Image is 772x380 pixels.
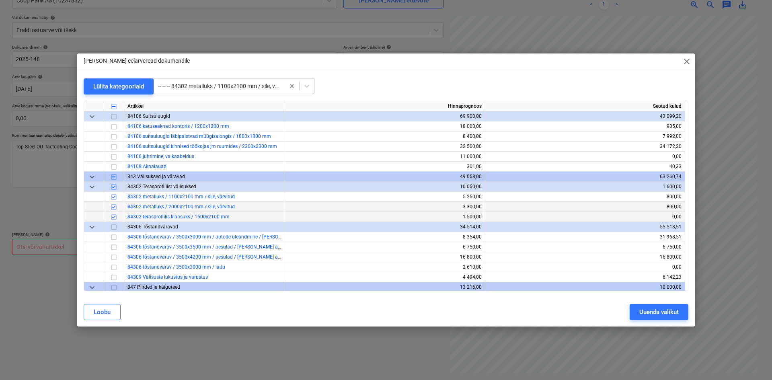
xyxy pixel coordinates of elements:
[489,121,682,131] div: 935,00
[489,272,682,282] div: 6 142,23
[489,222,682,232] div: 55 518,51
[288,202,482,212] div: 3 300,00
[489,131,682,142] div: 7 992,00
[288,272,482,282] div: 4 494,00
[288,212,482,222] div: 1 500,00
[94,307,111,317] div: Loobu
[489,111,682,121] div: 43 099,20
[87,172,97,182] span: keyboard_arrow_down
[87,222,97,232] span: keyboard_arrow_down
[127,244,295,250] span: 84306 tõstandvärav / 3500x3500 mm / pesulad / ilma akendeta
[127,234,320,240] span: 84306 tõstandvärav / 3500x3000 mm / autode üleandmine / ilma akendeta
[84,78,154,94] button: Lülita kategooriaid
[288,282,482,292] div: 13 216,00
[93,81,144,92] div: Lülita kategooriaid
[489,182,682,192] div: 1 600,00
[489,152,682,162] div: 0,00
[87,283,97,292] span: keyboard_arrow_down
[127,284,180,290] span: 847 Piirded ja käiguteed
[127,174,185,179] span: 843 Välisuksed ja väravad
[127,164,166,169] a: 84108 Aknalauad
[87,112,97,121] span: keyboard_arrow_down
[127,244,295,250] a: 84306 tõstandvärav / 3500x3500 mm / pesulad / [PERSON_NAME] akendeta
[639,307,679,317] div: Uuenda valikut
[288,252,482,262] div: 16 800,00
[489,172,682,182] div: 63 260,74
[489,192,682,202] div: 800,00
[288,162,482,172] div: 301,00
[127,264,225,270] a: 84306 tõstandvärav / 3500x3000 mm / ladu
[124,101,285,111] div: Artikkel
[127,224,178,230] span: 84306 Tõstandväravad
[288,111,482,121] div: 69 900,00
[127,274,208,280] a: 84309 Välisuste lukustus ja varustus
[288,121,482,131] div: 18 000,00
[489,262,682,272] div: 0,00
[84,57,190,65] p: [PERSON_NAME] eelarveread dokumendile
[288,242,482,252] div: 6 750,00
[127,214,230,220] a: 84302 terasprofiilis klaasuks / 1500x2100 mm
[288,172,482,182] div: 49 058,00
[127,194,235,199] a: 84302 metalluks / 1100x2100 mm / sile, värvitud
[489,142,682,152] div: 34 172,20
[127,254,295,260] a: 84306 tõstandvärav / 3500x4200 mm / pesulad / [PERSON_NAME] akendeta
[630,304,688,320] button: Uuenda valikut
[288,152,482,162] div: 11 000,00
[288,142,482,152] div: 32 500,00
[127,154,194,159] a: 84106 juhtimine, va kaabeldus
[489,202,682,212] div: 800,00
[127,123,229,129] a: 84106 katuseaknad kontoris / 1200x1200 mm
[489,212,682,222] div: 0,00
[288,262,482,272] div: 2 610,00
[288,192,482,202] div: 5 250,00
[489,242,682,252] div: 6 750,00
[127,144,277,149] a: 84106 suitsuluugid kinnised töökojas jm ruumides / 2300x2300 mm
[127,204,235,210] a: 84302 metalluks / 2000x2100 mm / sile, värvitud
[682,57,692,66] span: close
[87,182,97,192] span: keyboard_arrow_down
[288,182,482,192] div: 10 050,00
[288,232,482,242] div: 8 354,00
[489,252,682,262] div: 16 800,00
[489,232,682,242] div: 31 968,51
[127,184,196,189] span: 84302 Terasprofiilist välisuksed
[288,222,482,232] div: 34 514,00
[288,131,482,142] div: 8 400,00
[127,113,170,119] span: 84106 Suitsuluugid
[489,282,682,292] div: 10 000,00
[127,234,320,240] a: 84306 tõstandvärav / 3500x3000 mm / autode üleandmine / [PERSON_NAME] akendeta
[485,101,685,111] div: Seotud kulud
[285,101,485,111] div: Hinnaprognoos
[127,134,271,139] a: 84106 suitsuluugid läbipaistvad müügisalongis / 1800x1800 mm
[489,162,682,172] div: 40,33
[127,254,295,260] span: 84306 tõstandvärav / 3500x4200 mm / pesulad / ilma akendeta
[84,304,121,320] button: Loobu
